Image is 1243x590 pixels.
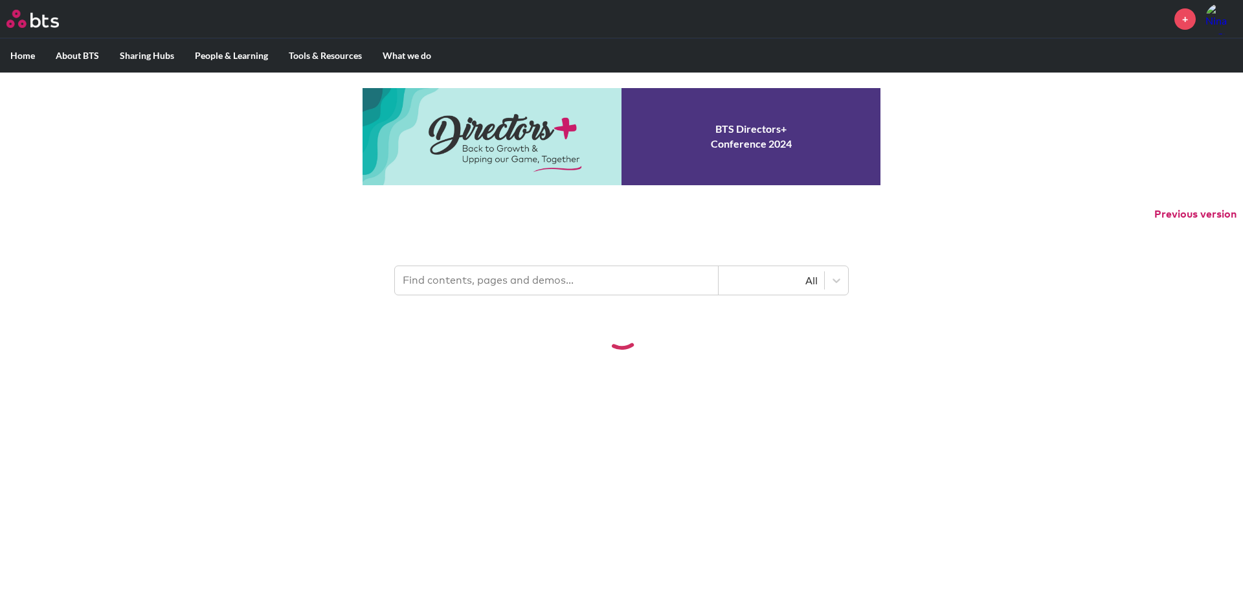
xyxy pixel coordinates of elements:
a: Profile [1205,3,1237,34]
label: Sharing Hubs [109,39,185,73]
a: Conference 2024 [363,88,880,185]
label: Tools & Resources [278,39,372,73]
img: Nina Pagon [1205,3,1237,34]
input: Find contents, pages and demos... [395,266,719,295]
label: What we do [372,39,442,73]
button: Previous version [1154,207,1237,221]
a: Go home [6,10,83,28]
label: About BTS [45,39,109,73]
img: BTS Logo [6,10,59,28]
div: All [725,273,818,288]
label: People & Learning [185,39,278,73]
a: + [1174,8,1196,30]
